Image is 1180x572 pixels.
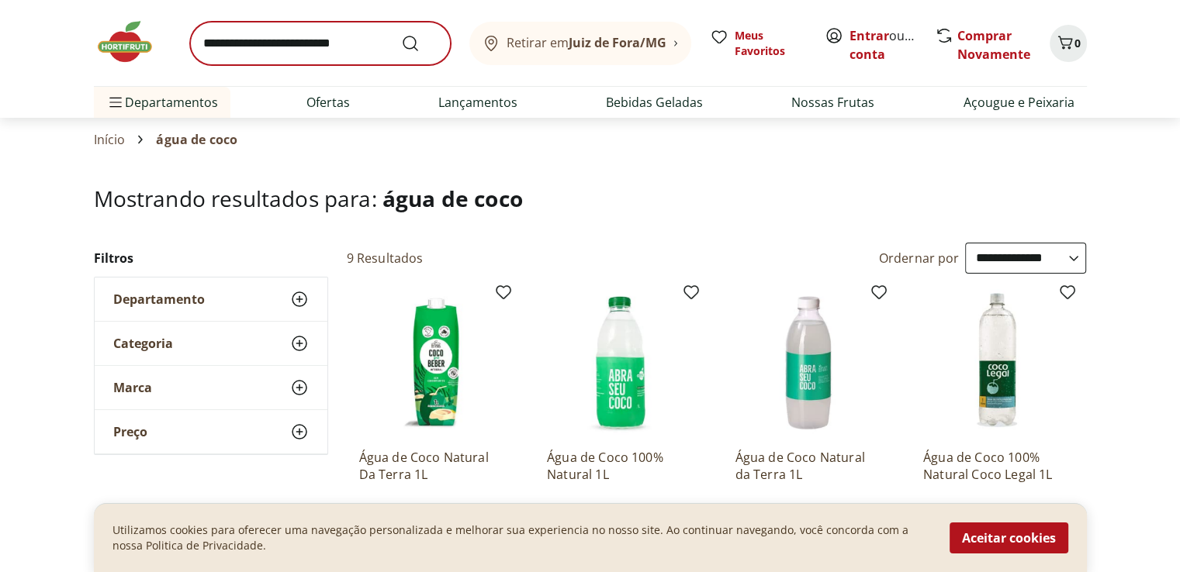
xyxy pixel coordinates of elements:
[95,277,327,321] button: Departamento
[606,93,703,112] a: Bebidas Geladas
[156,133,237,146] span: água de coco
[347,250,424,267] h2: 9 Resultados
[963,93,1074,112] a: Açougue e Peixaria
[547,449,694,483] a: Água de Coco 100% Natural 1L
[507,36,666,50] span: Retirar em
[710,28,806,59] a: Meus Favoritos
[569,34,666,51] b: Juiz de Fora/MG
[190,22,451,65] input: search
[850,27,935,63] a: Criar conta
[106,84,125,121] button: Menu
[95,410,327,453] button: Preço
[791,93,874,112] a: Nossas Frutas
[1050,25,1087,62] button: Carrinho
[306,93,350,112] a: Ofertas
[469,22,691,65] button: Retirar emJuiz de Fora/MG
[382,184,523,213] span: água de coco
[879,250,960,267] label: Ordernar por
[94,186,1087,211] h1: Mostrando resultados para:
[923,449,1071,483] a: Água de Coco 100% Natural Coco Legal 1L
[547,289,694,436] img: Água de Coco 100% Natural 1L
[95,366,327,409] button: Marca
[94,19,171,65] img: Hortifruti
[113,291,205,307] span: Departamento
[850,27,889,44] a: Entrar
[106,84,218,121] span: Departamentos
[401,34,438,53] button: Submit Search
[113,336,173,351] span: Categoria
[113,424,147,439] span: Preço
[359,289,507,436] img: Água de Coco Natural Da Terra 1L
[735,449,882,483] a: Água de Coco Natural da Terra 1L
[359,449,507,483] a: Água de Coco Natural Da Terra 1L
[112,522,931,553] p: Utilizamos cookies para oferecer uma navegação personalizada e melhorar sua experiencia no nosso ...
[113,380,152,395] span: Marca
[95,322,327,365] button: Categoria
[1074,36,1081,50] span: 0
[735,28,806,59] span: Meus Favoritos
[850,26,919,64] span: ou
[94,133,126,146] a: Início
[735,289,882,436] img: Água de Coco Natural da Terra 1L
[438,93,517,112] a: Lançamentos
[950,522,1068,553] button: Aceitar cookies
[923,289,1071,436] img: Água de Coco 100% Natural Coco Legal 1L
[957,27,1030,63] a: Comprar Novamente
[94,243,328,274] h2: Filtros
